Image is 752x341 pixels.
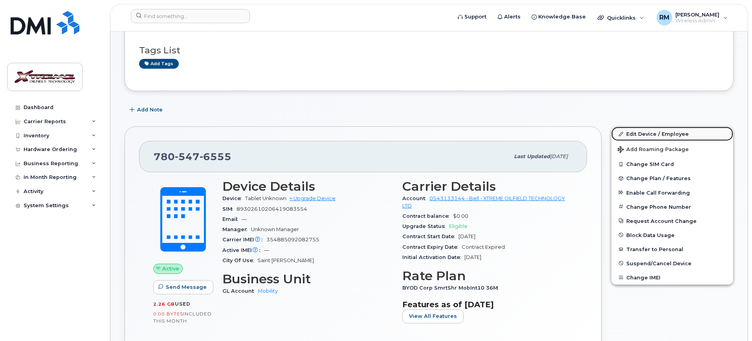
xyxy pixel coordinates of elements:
span: [DATE] [550,153,568,159]
span: Send Message [166,283,207,291]
span: Email [222,216,242,222]
a: Support [452,9,492,25]
button: Block Data Usage [611,228,733,242]
span: Device [222,195,245,201]
span: View All Features [409,312,457,320]
button: Transfer to Personal [611,242,733,256]
button: View All Features [402,309,464,323]
span: Alerts [504,13,521,21]
a: Add tags [139,59,179,69]
span: GL Account [222,288,258,294]
span: — [264,247,269,253]
span: Carrier IMEI [222,237,266,243]
span: 0.00 Bytes [153,311,183,317]
span: 354885092082755 [266,237,319,243]
span: Suspend/Cancel Device [626,260,691,266]
span: Active [162,265,179,272]
h3: Carrier Details [402,179,573,193]
span: 2.26 GB [153,301,175,307]
h3: Tags List [139,46,719,55]
span: — [242,216,247,222]
span: City Of Use [222,257,257,263]
button: Enable Call Forwarding [611,186,733,200]
span: Enable Call Forwarding [626,190,690,195]
span: Contract Expired [462,244,505,250]
button: Add Note [125,103,169,117]
span: 547 [175,151,200,162]
span: Last updated [514,153,550,159]
span: [PERSON_NAME] [675,11,719,18]
h3: Business Unit [222,272,393,286]
span: Knowledge Base [538,13,586,21]
span: SIM [222,206,237,212]
span: Change Plan / Features [626,175,691,181]
span: Upgrade Status [402,223,449,229]
span: BYOD Corp SmrtShr MobInt10 36M [402,285,502,291]
span: 780 [154,151,231,162]
span: Eligible [449,223,468,229]
span: Tablet Unknown [245,195,286,201]
a: 0543133144 - Bell - XTREME OILFIELD TECHNOLOGY LTD [402,195,565,208]
button: Send Message [153,280,213,294]
span: 89302610206419083554 [237,206,307,212]
h3: Device Details [222,179,393,193]
span: 6555 [200,151,231,162]
span: used [175,301,191,307]
span: Wireless Admin [675,18,719,24]
button: Change Phone Number [611,200,733,214]
div: Quicklinks [592,10,649,26]
span: Active IMEI [222,247,264,253]
span: Add Note [137,106,163,113]
button: Change Plan / Features [611,171,733,185]
input: Find something... [131,9,250,23]
iframe: Messenger Launcher [718,307,746,335]
span: Support [464,13,486,21]
span: RM [659,13,669,22]
span: Saint [PERSON_NAME] [257,257,314,263]
span: Initial Activation Date [402,254,464,260]
a: + Upgrade Device [290,195,336,201]
span: Add Roaming Package [618,146,689,154]
span: $0.00 [453,213,468,219]
span: Contract balance [402,213,453,219]
button: Change SIM Card [611,157,733,171]
a: Knowledge Base [526,9,591,25]
a: Mobility [258,288,278,294]
button: Request Account Change [611,214,733,228]
span: Contract Start Date [402,233,459,239]
a: Edit Device / Employee [611,127,733,141]
span: Contract Expiry Date [402,244,462,250]
button: Add Roaming Package [611,141,733,157]
span: Unknown Manager [251,226,299,232]
span: Manager [222,226,251,232]
span: Account [402,195,429,201]
div: Reggie Mortensen [651,10,733,26]
span: [DATE] [459,233,475,239]
button: Suspend/Cancel Device [611,256,733,270]
button: Change IMEI [611,270,733,284]
a: Alerts [492,9,526,25]
span: Quicklinks [607,15,636,21]
h3: Features as of [DATE] [402,300,573,309]
span: [DATE] [464,254,481,260]
h3: Rate Plan [402,269,573,283]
